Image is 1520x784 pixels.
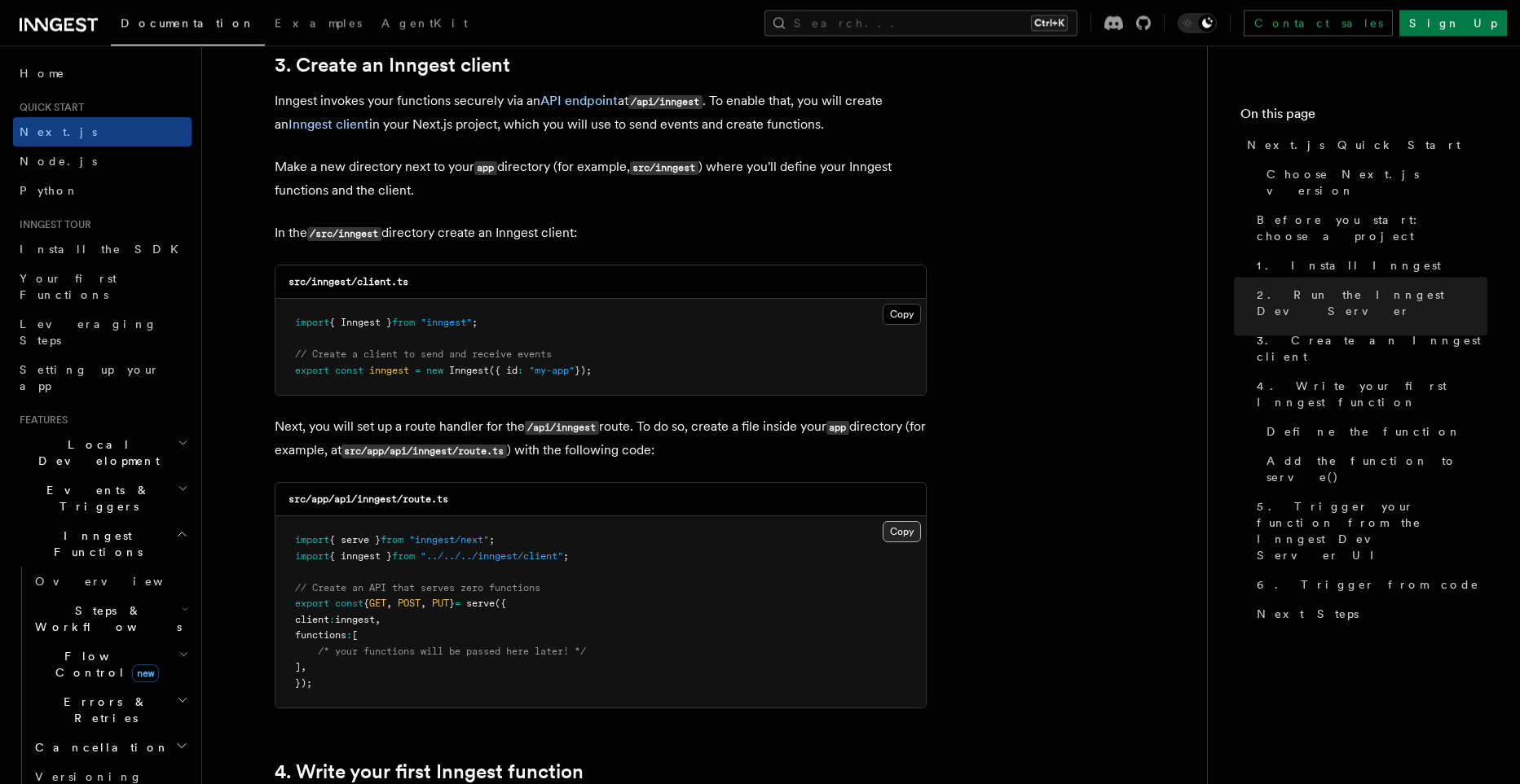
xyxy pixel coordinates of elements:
[275,54,510,77] a: 3. Create an Inngest client
[1260,160,1487,205] a: Choose Next.js version
[13,521,192,567] button: Inngest Functions
[329,534,381,545] span: { serve }
[1257,378,1487,410] span: 4. Write your first Inngest function
[529,365,575,376] span: "my-app"
[764,10,1077,36] button: Search...Ctrl+K
[381,534,403,545] span: from
[1260,446,1487,492] a: Add the function to serve()
[295,629,346,641] span: functions
[426,365,443,376] span: new
[1247,137,1461,153] span: Next.js Quick Start
[628,95,703,109] code: /api/inngest
[1257,332,1487,365] span: 3. Create an Inngest client
[489,534,495,545] span: ;
[449,598,455,609] span: }
[1250,599,1487,629] a: Next Steps
[13,414,68,427] span: Features
[432,598,449,609] span: PUT
[563,550,569,562] span: ;
[1260,417,1487,446] a: Define the function
[13,436,178,469] span: Local Development
[20,318,157,347] span: Leveraging Steps
[20,184,79,197] span: Python
[363,598,369,609] span: {
[265,5,372,44] a: Examples
[20,243,188,256] span: Install the SDK
[826,421,849,435] code: app
[13,117,192,147] a: Next.js
[415,365,421,376] span: =
[352,629,358,641] span: [
[13,101,84,114] span: Quick start
[335,365,363,376] span: const
[1257,606,1359,622] span: Next Steps
[421,598,426,609] span: ,
[540,93,618,108] a: API endpoint
[275,155,927,202] p: Make a new directory next to your directory (for example, ) where you'll define your Inngest func...
[295,598,329,609] span: export
[449,365,489,376] span: Inngest
[883,521,921,542] button: Copy
[381,16,468,29] span: AgentKit
[13,147,192,176] a: Node.js
[1257,576,1479,593] span: 6. Trigger from code
[35,770,143,783] span: Versioning
[111,5,265,46] a: Documentation
[1250,280,1487,326] a: 2. Run the Inngest Dev Server
[29,602,182,635] span: Steps & Workflows
[29,642,192,687] button: Flow Controlnew
[13,475,192,521] button: Events & Triggers
[1257,212,1487,244] span: Before you start: choose a project
[13,264,192,309] a: Your first Functions
[329,614,335,625] span: :
[20,125,97,138] span: Next.js
[409,534,489,545] span: "inngest/next"
[421,317,472,328] span: "inngest"
[1250,205,1487,251] a: Before you start: choose a project
[289,116,369,132] a: Inngest client
[20,363,160,392] span: Setting up your app
[1257,498,1487,563] span: 5. Trigger your function from the Inngest Dev Server UI
[630,161,698,175] code: src/inngest
[495,598,506,609] span: ({
[20,272,117,301] span: Your first Functions
[29,694,177,726] span: Errors & Retries
[295,677,312,689] span: });
[1267,423,1461,440] span: Define the function
[13,176,192,205] a: Python
[13,59,192,88] a: Home
[372,5,478,44] a: AgentKit
[295,614,329,625] span: client
[295,317,329,328] span: import
[1399,10,1507,36] a: Sign Up
[466,598,495,609] span: serve
[29,733,192,762] button: Cancellation
[329,550,392,562] span: { inngest }
[121,16,255,29] span: Documentation
[525,421,599,435] code: /api/inngest
[1267,453,1487,485] span: Add the function to serve()
[1240,104,1487,130] h4: On this page
[29,687,192,733] button: Errors & Retries
[35,575,203,588] span: Overview
[295,365,329,376] span: export
[301,661,306,672] span: ,
[289,276,408,287] code: src/inngest/client.ts
[421,550,563,562] span: "../../../inngest/client"
[386,598,392,609] span: ,
[1267,166,1487,199] span: Choose Next.js version
[518,365,523,376] span: :
[29,596,192,642] button: Steps & Workflows
[1240,130,1487,160] a: Next.js Quick Start
[289,493,448,505] code: src/app/api/inngest/route.ts
[13,355,192,401] a: Setting up your app
[318,646,586,657] span: /* your functions will be passed here later! */
[341,445,507,458] code: src/app/api/inngest/route.ts
[295,348,552,360] span: // Create a client to send and receive events
[369,365,409,376] span: inngest
[275,90,927,136] p: Inngest invokes your functions securely via an at . To enable that, you will create an in your Ne...
[398,598,421,609] span: POST
[275,760,584,783] a: 4. Write your first Inngest function
[392,317,415,328] span: from
[575,365,592,376] span: });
